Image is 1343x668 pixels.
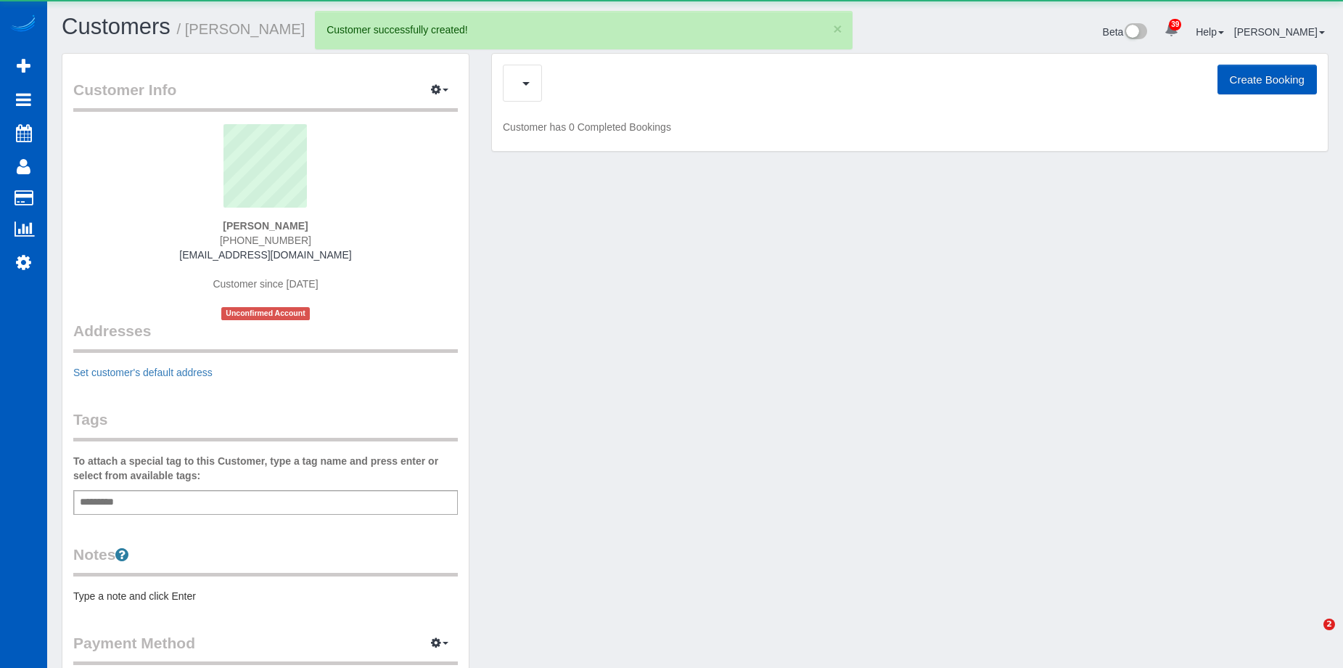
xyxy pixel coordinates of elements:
[62,14,171,39] a: Customers
[73,409,458,441] legend: Tags
[1323,619,1335,630] span: 2
[1103,26,1148,38] a: Beta
[503,120,1317,134] p: Customer has 0 Completed Bookings
[1123,23,1147,42] img: New interface
[326,23,840,37] div: Customer successfully created!
[73,454,458,483] label: To attach a special tag to this Customer, type a tag name and press enter or select from availabl...
[221,307,310,319] span: Unconfirmed Account
[1169,19,1181,30] span: 39
[177,21,305,37] small: / [PERSON_NAME]
[179,249,351,261] a: [EMAIL_ADDRESS][DOMAIN_NAME]
[73,589,458,603] pre: Type a note and click Enter
[73,544,458,577] legend: Notes
[73,79,458,112] legend: Customer Info
[213,278,318,290] span: Customer since [DATE]
[1157,15,1186,46] a: 39
[73,367,213,378] a: Set customer's default address
[220,235,311,246] span: [PHONE_NUMBER]
[223,220,308,232] strong: [PERSON_NAME]
[73,632,458,665] legend: Payment Method
[1217,65,1317,95] button: Create Booking
[1234,26,1325,38] a: [PERSON_NAME]
[1294,619,1328,653] iframe: Intercom live chat
[1196,26,1224,38] a: Help
[9,15,38,35] img: Automaid Logo
[833,21,842,36] button: ×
